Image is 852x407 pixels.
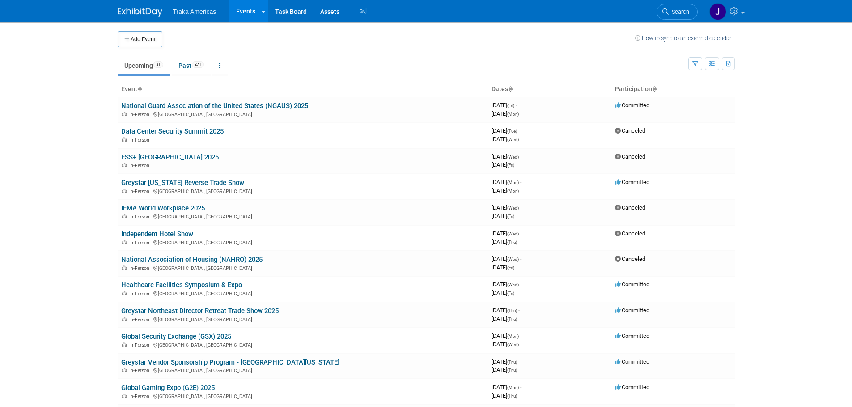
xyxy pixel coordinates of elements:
[121,239,484,246] div: [GEOGRAPHIC_DATA], [GEOGRAPHIC_DATA]
[507,385,519,390] span: (Mon)
[507,394,517,399] span: (Thu)
[492,102,517,109] span: [DATE]
[122,317,127,321] img: In-Person Event
[507,317,517,322] span: (Thu)
[121,290,484,297] div: [GEOGRAPHIC_DATA], [GEOGRAPHIC_DATA]
[492,187,519,194] span: [DATE]
[121,392,484,399] div: [GEOGRAPHIC_DATA], [GEOGRAPHIC_DATA]
[492,281,521,288] span: [DATE]
[507,137,519,142] span: (Wed)
[652,85,657,92] a: Sort by Participation Type
[488,82,611,97] th: Dates
[520,332,521,339] span: -
[516,102,517,109] span: -
[507,112,519,117] span: (Mon)
[615,127,645,134] span: Canceled
[153,61,163,68] span: 31
[122,214,127,218] img: In-Person Event
[492,136,519,143] span: [DATE]
[118,31,162,47] button: Add Event
[507,155,519,159] span: (Wed)
[129,189,152,194] span: In-Person
[121,341,484,348] div: [GEOGRAPHIC_DATA], [GEOGRAPHIC_DATA]
[520,204,521,211] span: -
[615,332,649,339] span: Committed
[492,307,520,314] span: [DATE]
[121,332,231,340] a: Global Security Exchange (GSX) 2025
[615,153,645,160] span: Canceled
[492,239,517,245] span: [DATE]
[492,204,521,211] span: [DATE]
[518,358,520,365] span: -
[118,57,170,74] a: Upcoming31
[492,230,521,237] span: [DATE]
[518,127,520,134] span: -
[129,265,152,271] span: In-Person
[121,281,242,289] a: Healthcare Facilities Symposium & Expo
[492,290,514,296] span: [DATE]
[122,394,127,398] img: In-Person Event
[492,384,521,390] span: [DATE]
[137,85,142,92] a: Sort by Event Name
[492,366,517,373] span: [DATE]
[507,189,519,193] span: (Mon)
[635,35,735,42] a: How to sync to an external calendar...
[492,110,519,117] span: [DATE]
[507,180,519,185] span: (Mon)
[122,112,127,116] img: In-Person Event
[172,57,211,74] a: Past271
[615,281,649,288] span: Committed
[492,127,520,134] span: [DATE]
[129,317,152,323] span: In-Person
[507,163,514,168] span: (Fri)
[492,315,517,322] span: [DATE]
[121,230,193,238] a: Independent Hotel Show
[121,264,484,271] div: [GEOGRAPHIC_DATA], [GEOGRAPHIC_DATA]
[507,129,517,134] span: (Tue)
[520,256,521,262] span: -
[492,256,521,262] span: [DATE]
[121,179,244,187] a: Greystar [US_STATE] Reverse Trade Show
[492,264,514,271] span: [DATE]
[520,179,521,185] span: -
[709,3,726,20] img: Jamie Saenz
[492,153,521,160] span: [DATE]
[507,291,514,296] span: (Fri)
[507,282,519,287] span: (Wed)
[520,153,521,160] span: -
[492,392,517,399] span: [DATE]
[121,358,339,366] a: Greystar Vendor Sponsorship Program - [GEOGRAPHIC_DATA][US_STATE]
[615,384,649,390] span: Committed
[173,8,216,15] span: Traka Americas
[192,61,204,68] span: 271
[507,342,519,347] span: (Wed)
[492,358,520,365] span: [DATE]
[122,265,127,270] img: In-Person Event
[129,342,152,348] span: In-Person
[611,82,735,97] th: Participation
[615,307,649,314] span: Committed
[507,368,517,373] span: (Thu)
[129,368,152,373] span: In-Person
[615,179,649,185] span: Committed
[507,308,517,313] span: (Thu)
[129,214,152,220] span: In-Person
[121,384,215,392] a: Global Gaming Expo (G2E) 2025
[122,189,127,193] img: In-Person Event
[507,360,517,365] span: (Thu)
[507,103,514,108] span: (Fri)
[129,291,152,297] span: In-Person
[121,187,484,194] div: [GEOGRAPHIC_DATA], [GEOGRAPHIC_DATA]
[121,127,224,135] a: Data Center Security Summit 2025
[129,240,152,246] span: In-Person
[129,163,152,168] span: In-Person
[518,307,520,314] span: -
[492,161,514,168] span: [DATE]
[129,394,152,399] span: In-Person
[122,137,127,142] img: In-Person Event
[520,230,521,237] span: -
[520,384,521,390] span: -
[121,366,484,373] div: [GEOGRAPHIC_DATA], [GEOGRAPHIC_DATA]
[507,214,514,219] span: (Fri)
[121,307,279,315] a: Greystar Northeast Director Retreat Trade Show 2025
